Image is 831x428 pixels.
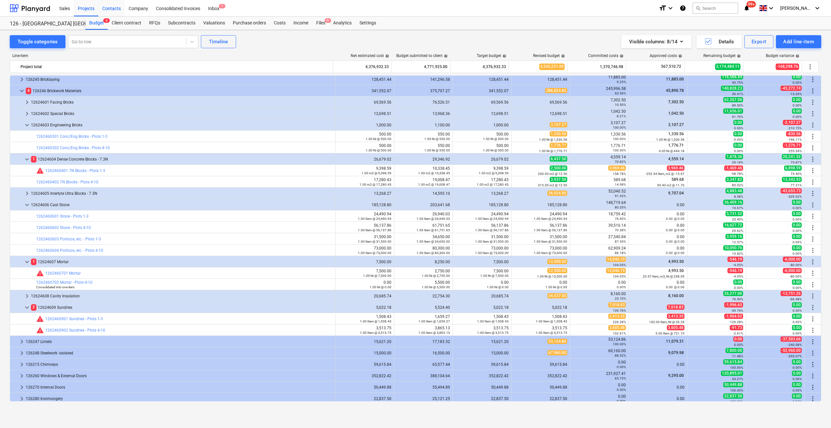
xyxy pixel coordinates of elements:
small: 1.00 m2 @ 17,280.43 [359,183,391,186]
div: Budget variance [766,53,799,58]
div: Budget [85,17,108,30]
span: help [384,54,389,58]
small: 63.59% [615,92,626,95]
span: search [696,6,701,11]
small: 1.00 Nr @ 1,330.56 [539,138,567,141]
span: keyboard_arrow_down [23,201,31,209]
button: Details [697,35,742,48]
div: 9,398.59 [338,166,391,175]
span: More actions [809,201,817,209]
span: 20,241.52 [782,154,802,159]
div: 69,569.56 [338,100,391,105]
span: 1,776.71 [668,143,684,148]
div: 11,885.00 [573,75,626,84]
span: 116,566.44 [721,74,743,79]
small: 100.00% [613,126,626,129]
div: 185,128.80 [514,203,567,207]
span: 2,500.00 [550,165,567,171]
small: 0.00% [734,126,743,130]
small: 90.75% [732,81,743,84]
small: 14.98% [615,183,626,186]
span: More actions [809,167,817,175]
div: 1,330.56 [573,132,626,141]
span: 99+ [747,1,756,7]
a: 1262460604 Porticos, etc. - Plots 4-10 [36,248,103,253]
div: 1,000.00 [338,123,391,127]
small: 1.00 Nr @ 1,776.71 [539,149,567,153]
span: 1,330.56 [668,132,684,136]
div: 12,698.51 [456,111,509,116]
span: keyboard_arrow_right [23,98,31,106]
div: Visible columns : 8/14 [629,37,683,46]
small: 29.18% [732,161,743,164]
span: keyboard_arrow_down [18,87,26,95]
div: 1,100.00 [397,123,450,127]
div: 12624601 Facing Bricks [31,97,333,107]
div: 13,268.27 [338,191,391,196]
div: 4,376,932.33 [453,62,506,72]
span: help [560,54,565,58]
span: 0.00 [733,120,743,125]
span: More actions [809,110,817,118]
div: 589.68 [573,178,626,187]
span: 4,883.48 [725,188,743,193]
span: [PERSON_NAME] [780,6,813,11]
iframe: Chat Widget [798,397,831,428]
span: More actions [809,224,817,232]
span: keyboard_arrow_right [18,395,26,403]
span: 4 [26,88,31,94]
span: 0.00 [792,108,802,114]
small: 1.00 m2 @ 9,398.59 [479,171,509,175]
a: 1262460601 Stone - Plots 1-3 [36,214,89,219]
div: Subcontracts [164,17,199,30]
span: 140,828.23 [721,86,743,91]
small: -253.34 Item, m2 @ -15.67 [645,172,684,176]
small: -210.73% [788,126,802,130]
span: 45,890.78 [665,88,684,93]
span: More actions [809,258,817,266]
span: keyboard_arrow_down [23,155,31,163]
div: Income [289,17,312,30]
div: 1,370,746.98 [570,62,623,72]
small: 0.00% [793,104,802,107]
span: More actions [809,247,817,254]
a: 1262460702 Mortar - Plots 4-10 [36,280,92,285]
div: 9,398.59 [456,166,509,175]
a: Valuations [199,17,229,30]
span: More actions [809,76,817,83]
div: 29,346.92 [397,157,450,162]
a: Purchase orders [229,17,270,30]
div: Remaining budget [703,53,741,58]
a: Costs [270,17,289,30]
span: keyboard_arrow_right [18,349,26,357]
span: -830.56 [786,131,802,136]
span: More actions [809,315,817,323]
div: Line-item [10,53,333,58]
small: 36.41% [732,92,743,96]
div: 185,128.80 [456,203,509,207]
small: 85.02% [732,183,743,187]
span: 3,107.27 [668,122,684,127]
span: More actions [809,190,817,197]
div: Files [312,17,329,30]
div: 1,776.71 [573,143,626,152]
i: format_size [659,4,667,12]
div: 12624604 Dense Concrete Blocks - 7.3N [31,154,333,164]
div: 341,552.07 [456,89,509,93]
small: 158.78% [613,172,626,176]
span: 6,898.59 [784,165,802,171]
div: 52,040.52 [573,189,626,198]
span: 386,824.82 [545,88,567,93]
small: 0.00% [793,81,802,84]
span: 0.00 [792,97,802,102]
span: 9+ [325,18,331,23]
small: 1.00 Nr @ 1,330.56 [656,138,684,141]
div: 12624603 Engineering Bricks [31,120,333,130]
div: 550.00 [397,143,450,152]
div: 4,771,925.00 [394,62,447,72]
span: -43,655.73 [781,188,802,193]
a: 1262460901 Sundries - Plots 1-3 [45,317,103,321]
button: Toggle categories [10,35,65,48]
small: 70.82% [615,160,626,164]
